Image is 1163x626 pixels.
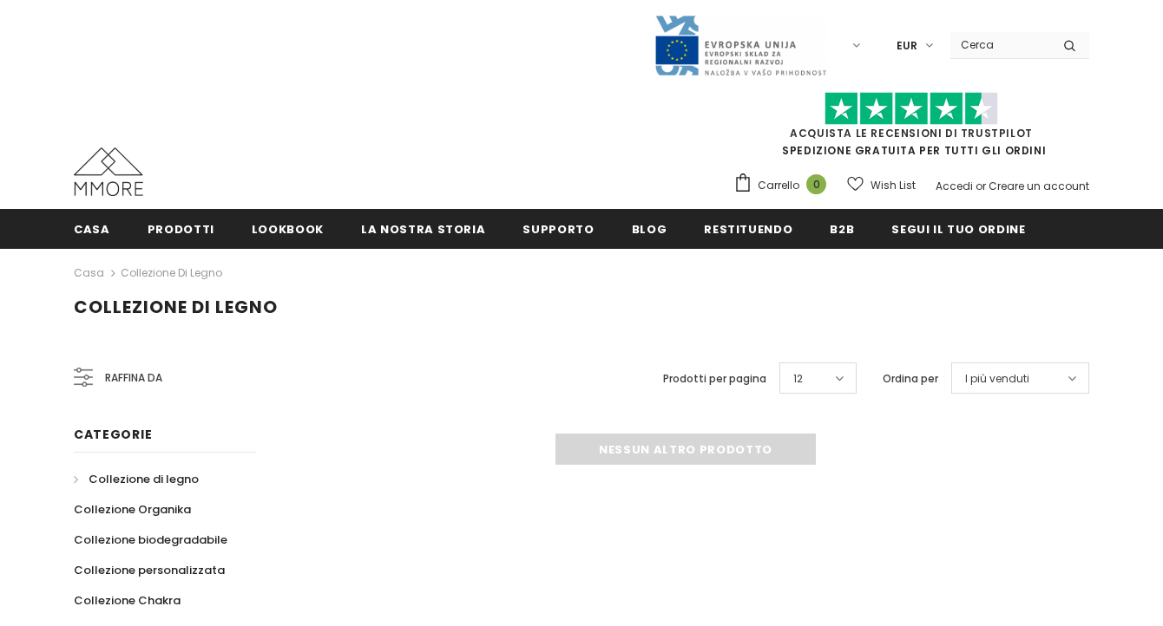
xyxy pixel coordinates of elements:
[825,92,998,126] img: Fidati di Pilot Stars
[105,368,162,388] span: Raffina da
[74,147,143,196] img: Casi MMORE
[663,370,766,388] label: Prodotti per pagina
[950,32,1050,57] input: Search Site
[847,170,916,200] a: Wish List
[733,100,1089,158] span: SPEDIZIONE GRATUITA PER TUTTI GLI ORDINI
[74,426,152,443] span: Categorie
[806,174,826,194] span: 0
[89,471,199,487] span: Collezione di legno
[704,209,792,248] a: Restituendo
[733,173,835,199] a: Carrello 0
[897,37,917,55] span: EUR
[74,555,225,585] a: Collezione personalizzata
[74,221,110,238] span: Casa
[830,221,854,238] span: B2B
[252,209,324,248] a: Lookbook
[74,464,199,494] a: Collezione di legno
[74,562,225,578] span: Collezione personalizzata
[936,179,973,193] a: Accedi
[989,179,1089,193] a: Creare un account
[654,37,827,52] a: Javni Razpis
[74,525,227,555] a: Collezione biodegradabile
[758,177,799,194] span: Carrello
[965,370,1029,388] span: I più venduti
[148,221,214,238] span: Prodotti
[74,263,104,284] a: Casa
[361,209,485,248] a: La nostra storia
[252,221,324,238] span: Lookbook
[891,221,1025,238] span: Segui il tuo ordine
[74,585,181,616] a: Collezione Chakra
[790,126,1033,140] a: Acquista le recensioni di TrustPilot
[74,501,191,518] span: Collezione Organika
[121,265,222,280] a: Collezione di legno
[632,209,667,248] a: Blog
[654,14,827,77] img: Javni Razpis
[74,209,110,248] a: Casa
[74,494,191,525] a: Collezione Organika
[74,592,181,609] span: Collezione Chakra
[74,531,227,548] span: Collezione biodegradabile
[793,370,803,388] span: 12
[522,209,594,248] a: supporto
[704,221,792,238] span: Restituendo
[522,221,594,238] span: supporto
[976,179,986,193] span: or
[361,221,485,238] span: La nostra storia
[891,209,1025,248] a: Segui il tuo ordine
[148,209,214,248] a: Prodotti
[632,221,667,238] span: Blog
[830,209,854,248] a: B2B
[883,370,938,388] label: Ordina per
[871,177,916,194] span: Wish List
[74,295,278,319] span: Collezione di legno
